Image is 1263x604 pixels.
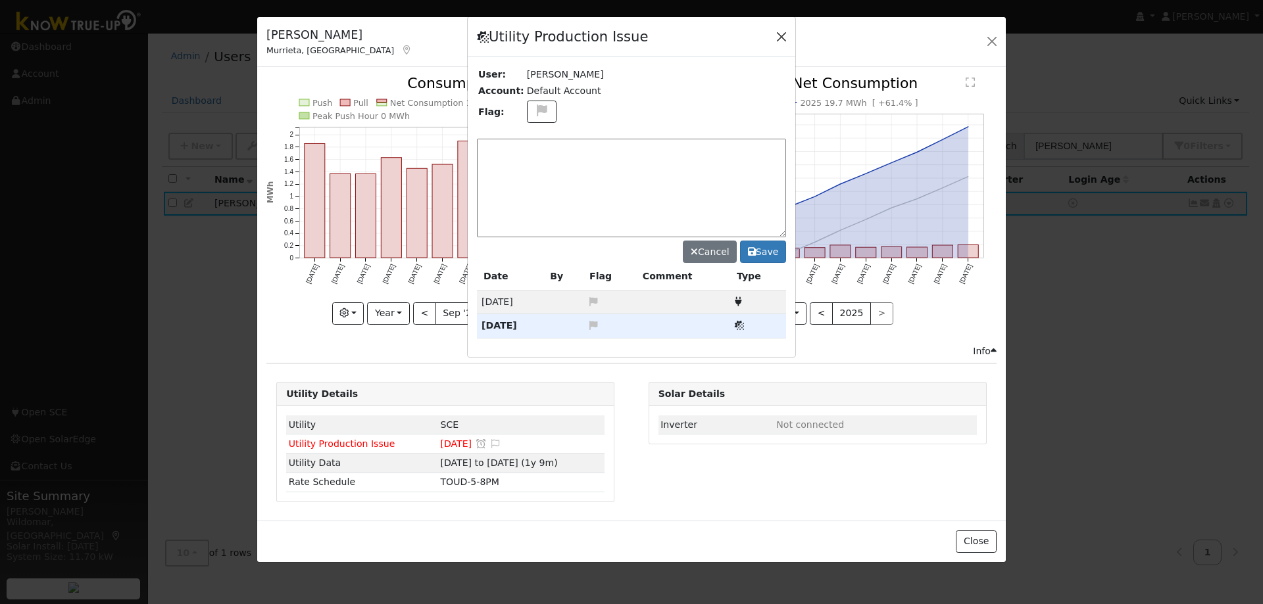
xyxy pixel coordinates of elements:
[683,241,737,263] button: Cancel
[478,106,505,117] b: Flag:
[477,290,543,314] td: [DATE]
[478,69,506,80] b: User:
[543,263,583,290] th: By
[636,263,730,290] th: Comment
[477,314,543,338] td: [DATE]
[526,66,786,83] td: [PERSON_NAME]
[730,263,786,290] th: Type
[477,314,786,338] tr: Active issue
[478,85,524,96] b: Account:
[477,263,543,290] th: Date
[526,83,786,99] td: Default Account
[735,321,744,330] i: Utility Production Issue
[740,241,786,263] button: Save
[735,297,742,306] i: Utility Data Issue
[583,263,636,290] th: Flag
